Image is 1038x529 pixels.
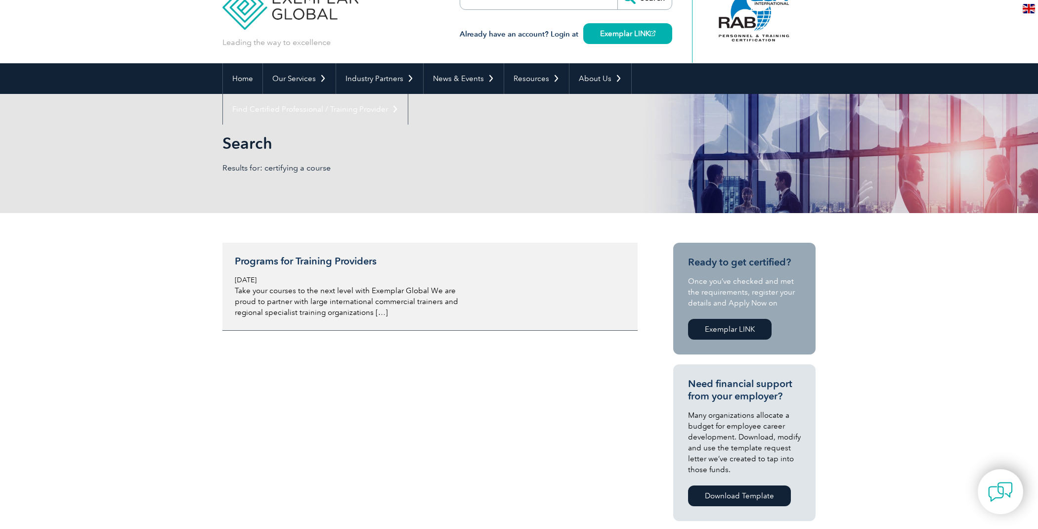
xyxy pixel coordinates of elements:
[688,319,772,340] a: Exemplar LINK
[222,133,602,153] h1: Search
[223,94,408,125] a: Find Certified Professional / Training Provider
[1023,4,1035,13] img: en
[222,163,519,174] p: Results for: certifying a course
[688,276,801,309] p: Once you’ve checked and met the requirements, register your details and Apply Now on
[688,485,791,506] a: Download Template
[583,23,672,44] a: Exemplar LINK
[688,410,801,475] p: Many organizations allocate a budget for employee career development. Download, modify and use th...
[688,378,801,402] h3: Need financial support from your employer?
[424,63,504,94] a: News & Events
[223,63,262,94] a: Home
[988,480,1013,504] img: contact-chat.png
[504,63,569,94] a: Resources
[222,37,331,48] p: Leading the way to excellence
[263,63,336,94] a: Our Services
[235,276,257,284] span: [DATE]
[460,28,672,41] h3: Already have an account? Login at
[336,63,423,94] a: Industry Partners
[235,285,469,318] p: Take your courses to the next level with Exemplar Global We are proud to partner with large inter...
[688,256,801,268] h3: Ready to get certified?
[235,255,469,267] h3: Programs for Training Providers
[569,63,631,94] a: About Us
[222,243,638,331] a: Programs for Training Providers [DATE] Take your courses to the next level with Exemplar Global W...
[650,31,655,36] img: open_square.png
